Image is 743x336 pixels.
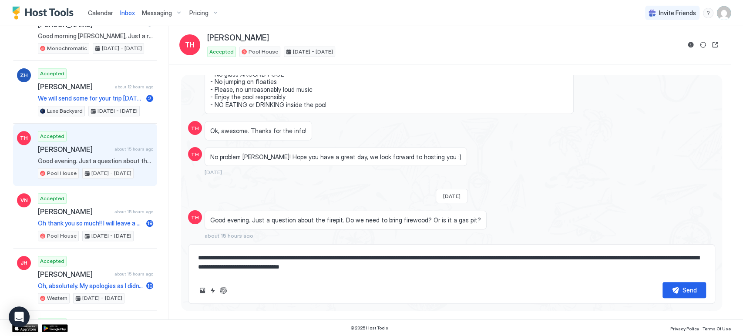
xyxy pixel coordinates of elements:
button: Quick reply [208,285,218,296]
span: [DATE] - [DATE] [91,232,131,240]
button: Sync reservation [698,40,708,50]
span: [PERSON_NAME] [38,207,111,216]
a: Terms Of Use [703,323,731,333]
span: [PERSON_NAME] [38,145,111,154]
span: Pricing [189,9,208,17]
span: TH [191,213,199,221]
span: Messaging [142,9,172,17]
a: Calendar [88,8,113,17]
span: Good morning [PERSON_NAME], Just a reminder that your check-out is [DATE] at 11AM. Before you lea... [38,32,153,40]
div: User profile [717,6,731,20]
span: Invite Friends [659,9,696,17]
span: Privacy Policy [670,326,699,331]
span: Monochromatic [47,44,87,52]
span: about 12 hours ago [115,84,153,90]
span: about 15 hours ago [205,232,253,239]
div: Send [682,286,697,295]
button: Upload image [197,285,208,296]
span: Western [47,294,67,302]
span: No problem [PERSON_NAME]! Hope you have a great day, we look forward to hosting you :) [210,153,461,161]
span: [DATE] [443,193,461,199]
span: Accepted [40,132,64,140]
span: [PERSON_NAME] [38,82,111,91]
span: [DATE] [205,168,222,175]
span: We will send some for your trip [DATE] morning ! [38,94,143,102]
span: Ok, awesome. Thanks for the info! [210,127,306,134]
span: Accepted [40,195,64,202]
button: Send [662,282,706,298]
span: 10 [147,282,153,289]
span: about 15 hours ago [114,271,153,277]
span: about 15 hours ago [114,146,153,152]
span: [DATE] - [DATE] [102,44,142,52]
button: Reservation information [686,40,696,50]
span: TH [191,124,199,132]
span: [PERSON_NAME] [38,270,111,279]
span: Oh, absolutely. My apologies as I didn’t realize the links didn’t send with the original check-in... [38,282,143,290]
span: Pool House [47,169,77,177]
span: TH [185,40,195,50]
span: 19 [147,220,153,226]
span: Accepted [40,70,64,77]
span: Good evening. Just a question about the firepit. Do we need to bring firewood? Or is it a gas pit? [210,216,481,224]
span: TH [20,134,28,142]
span: Accepted [40,257,64,265]
span: [DATE] - [DATE] [82,294,122,302]
span: JH [20,259,27,267]
button: Open reservation [710,40,720,50]
span: Calendar [88,9,113,17]
span: Terms Of Use [703,326,731,331]
span: Luxe Backyard [47,107,83,115]
span: 2 [148,95,151,101]
span: Pool House [249,48,278,56]
span: TH [191,150,199,158]
button: ChatGPT Auto Reply [218,285,229,296]
span: about 15 hours ago [114,209,153,215]
span: [DATE] - [DATE] [97,107,138,115]
a: Inbox [120,8,135,17]
span: VN [20,196,28,204]
span: Oh thank you so much!! I will leave a great review for yall! Very nice, sweet, and the communicat... [38,219,143,227]
a: Google Play Store [42,324,68,332]
span: [DATE] - [DATE] [91,169,131,177]
a: Host Tools Logo [12,7,77,20]
span: [DATE] - [DATE] [293,48,333,56]
span: [PERSON_NAME] [207,33,269,43]
div: menu [703,8,713,18]
span: Inbox [120,9,135,17]
span: © 2025 Host Tools [350,325,388,331]
span: ZH [20,71,28,79]
a: App Store [12,324,38,332]
div: Open Intercom Messenger [9,306,30,327]
a: Privacy Policy [670,323,699,333]
span: Pool House [47,232,77,240]
span: Good evening. Just a question about the firepit. Do we need to bring firewood? Or is it a gas pit? [38,157,153,165]
span: Accepted [209,48,234,56]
